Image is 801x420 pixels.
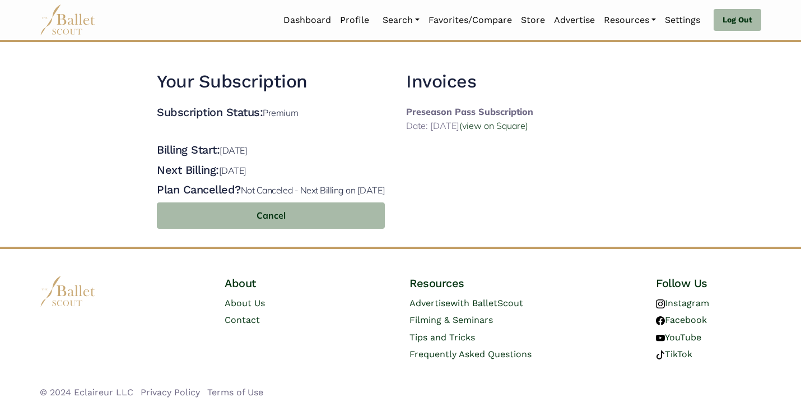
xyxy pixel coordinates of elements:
h4: Plan Cancelled? [157,182,385,198]
img: tiktok logo [656,350,665,359]
h4: Subscription Status: [157,105,298,121]
h4: Next Billing: [157,163,385,178]
h4: Resources [409,276,576,290]
a: Instagram [656,298,709,308]
img: instagram logo [656,299,665,308]
img: facebook logo [656,316,665,325]
h2: Invoices [406,70,533,94]
a: Profile [336,8,374,32]
li: © 2024 Eclaireur LLC [40,385,133,400]
a: Contact [225,315,260,325]
a: Filming & Seminars [409,315,493,325]
a: Advertise [549,8,599,32]
h4: About [225,276,330,290]
h4: Billing Start: [157,142,385,158]
a: Search [378,8,424,32]
p: Date: [DATE] [406,119,533,133]
p: Premium [263,107,298,118]
p: [DATE] [220,145,247,156]
a: Advertisewith BalletScout [409,298,523,308]
h2: Your Subscription [157,70,385,94]
h4: Follow Us [656,276,761,290]
a: About Us [225,298,265,308]
img: youtube logo [656,334,665,343]
a: Favorites/Compare [424,8,516,32]
span: with BalletScout [450,298,523,308]
a: Facebook [656,315,707,325]
a: Store [516,8,549,32]
img: logo [40,276,96,307]
p: Not Canceled - Next Billing on [DATE] [241,184,385,196]
a: Privacy Policy [141,387,200,398]
a: Dashboard [279,8,336,32]
a: Terms of Use [207,387,263,398]
a: (view on Square) [459,120,528,131]
b: Preseason Pass Subscription [406,106,533,117]
p: [DATE] [219,165,246,176]
button: Cancel [157,202,385,229]
a: Log Out [714,9,761,31]
a: Tips and Tricks [409,332,475,343]
a: TikTok [656,349,692,359]
a: YouTube [656,332,701,343]
a: Settings [660,8,705,32]
a: Resources [599,8,660,32]
a: Frequently Asked Questions [409,349,532,359]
